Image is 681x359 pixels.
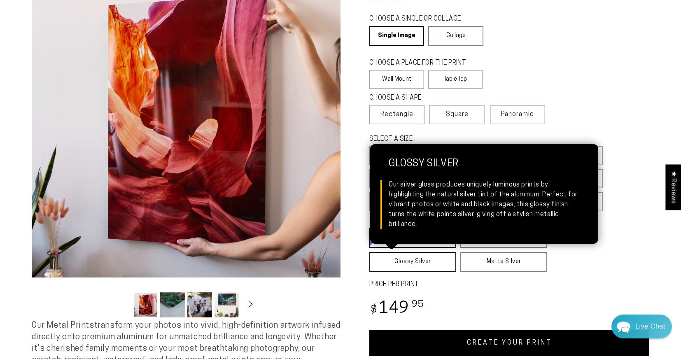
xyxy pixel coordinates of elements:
[635,315,665,338] div: Contact Us Directly
[133,292,158,317] button: Load image 1 in gallery view
[665,164,681,210] div: Click to open Judge.me floating reviews tab
[369,146,413,165] label: 5x7
[611,315,672,338] div: Chat widget toggle
[369,217,527,226] legend: SELECT A FINISH
[380,110,413,119] span: Rectangle
[460,252,547,272] a: Matte Silver
[501,111,534,118] span: Panoramic
[409,300,424,310] sup: .95
[369,252,456,272] a: Glossy Silver
[369,228,456,248] a: Glossy White
[369,135,534,144] legend: SELECT A SIZE
[369,192,413,211] label: 20x40
[369,93,476,103] legend: CHOOSE A SHAPE
[242,296,260,314] button: Slide right
[428,70,483,89] label: Table Top
[112,296,131,314] button: Slide left
[369,330,649,356] a: CREATE YOUR PRINT
[371,305,378,316] span: $
[389,159,580,180] strong: Glossy Silver
[369,70,424,89] label: Wall Mount
[369,280,649,289] label: PRICE PER PRINT
[446,110,469,119] span: Square
[389,180,580,229] div: Our silver gloss produces uniquely luminous prints by highlighting the natural silver tint of the...
[428,26,483,46] a: Collage
[369,301,424,317] bdi: 149
[369,14,476,24] legend: CHOOSE A SINGLE OR COLLAGE
[369,26,424,46] a: Single Image
[187,292,212,317] button: Load image 3 in gallery view
[215,292,239,317] button: Load image 4 in gallery view
[369,58,475,68] legend: CHOOSE A PLACE FOR THE PRINT
[160,292,185,317] button: Load image 2 in gallery view
[369,169,413,188] label: 10x20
